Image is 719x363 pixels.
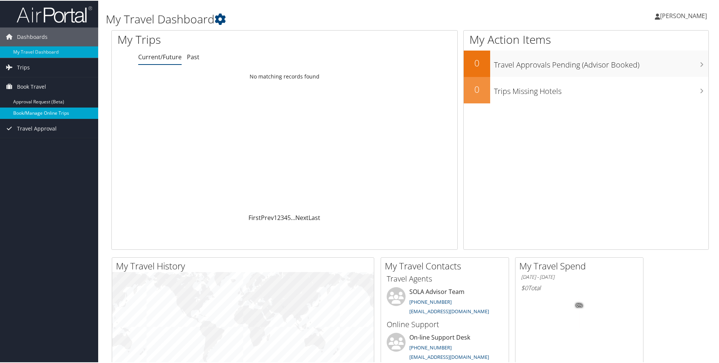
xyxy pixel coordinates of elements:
a: 4 [284,213,287,221]
h1: My Trips [117,31,308,47]
h2: My Travel Spend [519,259,643,272]
a: Past [187,52,199,60]
h1: My Travel Dashboard [106,11,512,26]
h3: Travel Agents [387,273,503,283]
span: … [291,213,295,221]
h2: My Travel Contacts [385,259,509,272]
span: $0 [521,283,528,291]
a: 0Trips Missing Hotels [464,76,708,103]
li: On-line Support Desk [383,332,507,363]
a: 3 [281,213,284,221]
span: Travel Approval [17,118,57,137]
a: 2 [277,213,281,221]
a: [PHONE_NUMBER] [409,343,452,350]
h1: My Action Items [464,31,708,47]
h6: [DATE] - [DATE] [521,273,637,280]
h2: 0 [464,56,490,69]
span: Dashboards [17,27,48,46]
span: [PERSON_NAME] [660,11,707,19]
a: 0Travel Approvals Pending (Advisor Booked) [464,50,708,76]
a: Current/Future [138,52,182,60]
a: [PERSON_NAME] [655,4,714,26]
a: [EMAIL_ADDRESS][DOMAIN_NAME] [409,307,489,314]
img: airportal-logo.png [17,5,92,23]
a: Next [295,213,309,221]
a: First [248,213,261,221]
tspan: 0% [576,303,582,307]
a: Prev [261,213,274,221]
h3: Online Support [387,318,503,329]
td: No matching records found [112,69,457,83]
h2: My Travel History [116,259,374,272]
a: 1 [274,213,277,221]
a: [EMAIL_ADDRESS][DOMAIN_NAME] [409,353,489,360]
h2: 0 [464,82,490,95]
h6: Total [521,283,637,291]
li: SOLA Advisor Team [383,286,507,317]
h3: Travel Approvals Pending (Advisor Booked) [494,55,708,69]
a: Last [309,213,320,221]
a: [PHONE_NUMBER] [409,298,452,305]
span: Trips [17,57,30,76]
h3: Trips Missing Hotels [494,82,708,96]
span: Book Travel [17,77,46,95]
a: 5 [287,213,291,221]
